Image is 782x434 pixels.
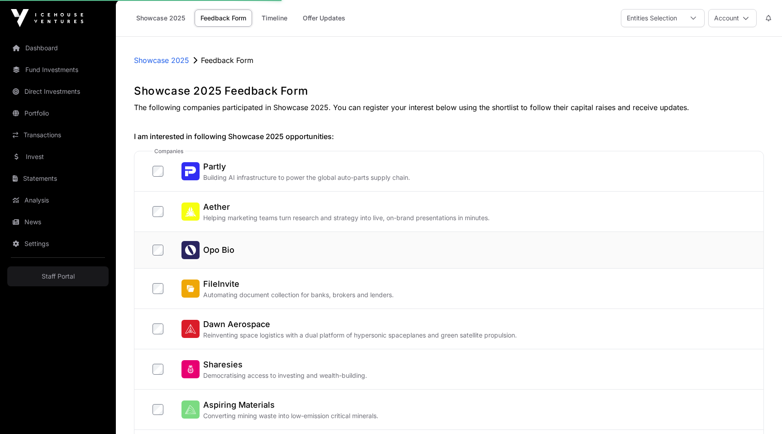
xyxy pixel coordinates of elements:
[203,160,410,173] h2: Partly
[7,82,109,101] a: Direct Investments
[134,55,189,66] a: Showcase 2025
[7,60,109,80] a: Fund Investments
[7,103,109,123] a: Portfolio
[7,212,109,232] a: News
[134,84,764,98] h1: Showcase 2025 Feedback Form
[7,234,109,254] a: Settings
[201,55,253,66] p: Feedback Form
[181,320,200,338] img: Dawn Aerospace
[134,102,764,113] p: The following companies participated in Showcase 2025. You can register your interest below using...
[153,166,163,177] input: PartlyPartlyBuilding AI infrastructure to power the global auto-parts supply chain.
[11,9,83,27] img: Icehouse Ventures Logo
[203,278,394,290] h2: FileInvite
[203,411,378,420] p: Converting mining waste into low-emission critical minerals.
[203,201,490,213] h2: Aether
[181,241,200,259] img: Opo Bio
[297,10,351,27] a: Offer Updates
[203,290,394,299] p: Automating document collection for banks, brokers and lenders.
[7,266,109,286] a: Staff Portal
[153,283,163,294] input: FileInviteFileInviteAutomating document collection for banks, brokers and lenders.
[203,244,234,256] h2: Opo Bio
[203,318,517,331] h2: Dawn Aerospace
[203,173,410,182] p: Building AI infrastructure to power the global auto-parts supply chain.
[737,391,782,434] iframe: Chat Widget
[153,364,163,375] input: SharesiesSharesiesDemocratising access to investing and wealth-building.
[134,131,764,142] h2: I am interested in following Showcase 2025 opportunities:
[181,360,200,378] img: Sharesies
[621,10,682,27] div: Entities Selection
[256,10,293,27] a: Timeline
[7,169,109,188] a: Statements
[153,323,163,334] input: Dawn AerospaceDawn AerospaceReinventing space logistics with a dual platform of hypersonic spacep...
[203,331,517,340] p: Reinventing space logistics with a dual platform of hypersonic spaceplanes and green satellite pr...
[7,38,109,58] a: Dashboard
[195,10,252,27] a: Feedback Form
[203,371,367,380] p: Democratising access to investing and wealth-building.
[7,125,109,145] a: Transactions
[7,147,109,167] a: Invest
[181,162,200,180] img: Partly
[203,358,367,371] h2: Sharesies
[203,213,490,222] p: Helping marketing teams turn research and strategy into live, on-brand presentations in minutes.
[181,280,200,298] img: FileInvite
[203,399,378,411] h2: Aspiring Materials
[130,10,191,27] a: Showcase 2025
[181,400,200,419] img: Aspiring Materials
[153,148,185,155] span: companies
[181,203,200,221] img: Aether
[153,206,163,217] input: AetherAetherHelping marketing teams turn research and strategy into live, on-brand presentations ...
[153,245,163,256] input: Opo BioOpo Bio
[7,190,109,210] a: Analysis
[708,9,757,27] button: Account
[153,404,163,415] input: Aspiring MaterialsAspiring MaterialsConverting mining waste into low-emission critical minerals.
